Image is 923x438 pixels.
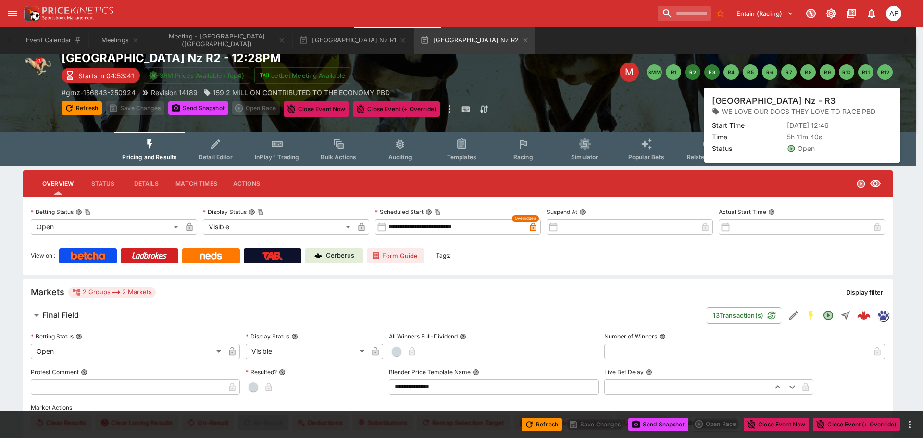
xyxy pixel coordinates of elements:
img: jetbet-logo.svg [260,71,269,80]
input: search [658,6,711,21]
button: Select Tenant [731,6,799,21]
button: Connected to PK [802,5,820,22]
button: SMM [647,64,662,80]
button: R12 [877,64,893,80]
button: R8 [800,64,816,80]
a: 85b8f721-e749-4aea-aca8-09b2aca0e87a [854,306,873,325]
p: Overtype [768,104,794,114]
nav: pagination navigation [647,64,893,80]
h2: Copy To Clipboard [62,50,477,65]
button: Match Times [168,172,225,195]
button: more [904,419,915,430]
div: Open [31,344,225,359]
button: Overview [35,172,81,195]
button: Toggle light/dark mode [823,5,840,22]
button: [GEOGRAPHIC_DATA] Nz R2 [414,27,535,54]
span: Bulk Actions [321,153,356,161]
div: split button [232,101,280,115]
button: R7 [781,64,797,80]
h5: Markets [31,287,64,298]
p: Auto-Save [858,104,888,114]
div: 159.2 MILLION CONTRIBUTED TO THE ECONOMY PBD [203,88,390,98]
a: Form Guide [367,248,424,263]
img: logo-cerberus--red.svg [857,309,871,322]
button: Meeting - Ascot Park Nz (NZ) [153,27,291,54]
div: Start From [752,102,893,117]
div: Edit Meeting [620,63,639,82]
button: 13Transaction(s) [707,307,781,324]
button: Display filter [840,285,889,300]
p: Display Status [203,208,247,216]
p: Override [813,104,838,114]
div: Allan Pollitt [886,6,901,21]
svg: Open [856,179,866,188]
span: System Controls [746,153,793,161]
p: Live Bet Delay [604,368,644,376]
button: R4 [723,64,739,80]
p: Betting Status [31,332,74,340]
button: R11 [858,64,873,80]
img: Sportsbook Management [42,16,94,20]
button: Meetings [89,27,151,54]
img: greyhound_racing.png [23,50,54,81]
div: Event type filters [114,132,801,166]
button: R1 [666,64,681,80]
p: Display Status [246,332,289,340]
span: Auditing [388,153,412,161]
h6: Final Field [42,310,79,320]
p: Resulted? [246,368,277,376]
button: SGM Enabled [802,307,820,324]
button: Send Snapshot [168,101,228,115]
button: Open [820,307,837,324]
img: Ladbrokes [132,252,167,260]
span: Pricing and Results [122,153,177,161]
button: Copy To Clipboard [257,209,264,215]
p: Revision 14189 [151,88,198,98]
button: R10 [839,64,854,80]
img: TabNZ [262,252,283,260]
button: Close Event Now [284,101,349,117]
svg: Visible [870,178,881,189]
p: Betting Status [31,208,74,216]
div: Open [31,219,182,235]
button: R6 [762,64,777,80]
div: Visible [246,344,368,359]
span: InPlay™ Trading [255,153,299,161]
button: No Bookmarks [712,6,728,21]
button: SRM Prices Available (Top4) [144,67,250,84]
button: Jetbet Meeting Available [254,67,351,84]
span: Related Events [687,153,729,161]
button: Event Calendar [20,27,87,54]
label: Tags: [436,248,450,263]
div: split button [692,417,740,431]
button: Send Snapshot [628,418,688,431]
div: Visible [203,219,354,235]
button: Straight [837,307,854,324]
button: open drawer [4,5,21,22]
div: 2 Groups 2 Markets [72,287,152,298]
p: 159.2 MILLION CONTRIBUTED TO THE ECONOMY PBD [213,88,390,98]
svg: Open [823,310,834,321]
span: Overridden [515,215,536,222]
button: Documentation [843,5,860,22]
button: Status [81,172,125,195]
p: Suspend At [547,208,577,216]
img: PriceKinetics [42,7,113,14]
img: Cerberus [314,252,322,260]
button: more [444,101,455,117]
button: Close Event (+ Override) [813,418,900,431]
button: Close Event (+ Override) [353,101,440,117]
button: R3 [704,64,720,80]
label: Market Actions [31,400,885,415]
div: grnz [877,310,889,321]
button: R2 [685,64,700,80]
img: Neds [200,252,222,260]
button: Refresh [522,418,562,431]
p: Copy To Clipboard [62,88,136,98]
button: R9 [820,64,835,80]
button: Edit Detail [785,307,802,324]
span: Racing [513,153,533,161]
button: Copy To Clipboard [84,209,91,215]
button: [GEOGRAPHIC_DATA] Nz R1 [293,27,412,54]
p: Blender Price Template Name [389,368,471,376]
